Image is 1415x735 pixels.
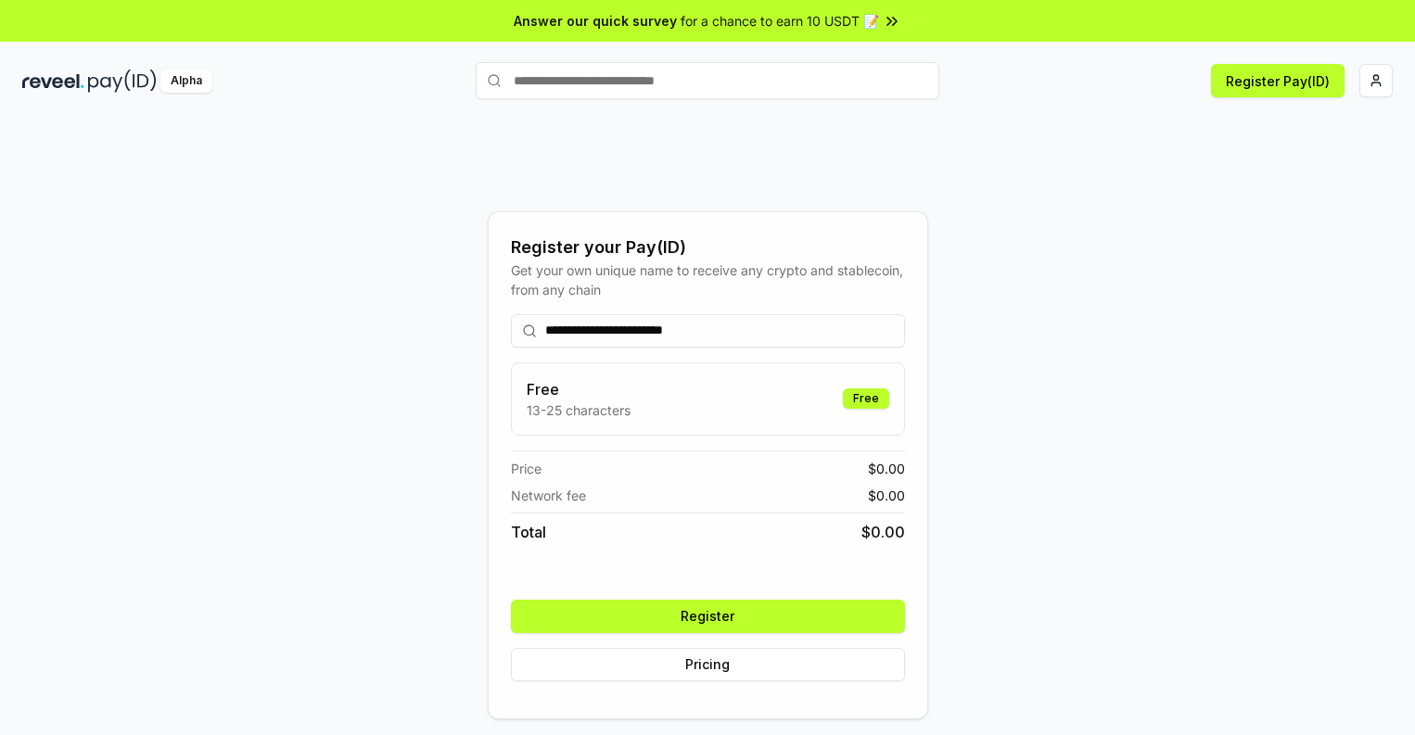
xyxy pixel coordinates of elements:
[511,648,905,681] button: Pricing
[511,459,542,478] span: Price
[160,70,212,93] div: Alpha
[511,600,905,633] button: Register
[843,388,889,409] div: Free
[514,11,677,31] span: Answer our quick survey
[861,521,905,543] span: $ 0.00
[511,521,546,543] span: Total
[511,486,586,505] span: Network fee
[527,378,631,400] h3: Free
[511,234,905,260] div: Register your Pay(ID)
[681,11,879,31] span: for a chance to earn 10 USDT 📝
[511,260,905,299] div: Get your own unique name to receive any crypto and stablecoin, from any chain
[527,400,631,420] p: 13-25 characters
[868,459,905,478] span: $ 0.00
[88,70,157,93] img: pay_id
[1211,64,1345,97] button: Register Pay(ID)
[868,486,905,505] span: $ 0.00
[22,70,84,93] img: reveel_dark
